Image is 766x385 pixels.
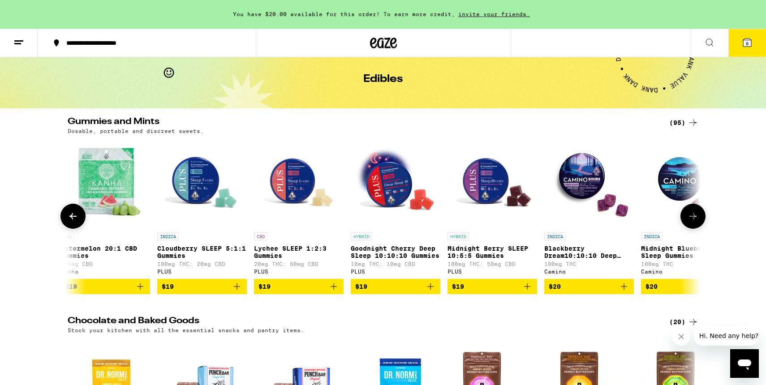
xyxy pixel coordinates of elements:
[641,232,663,240] p: INDICA
[351,138,440,228] img: PLUS - Goodnight Cherry Deep Sleep 10:10:10 Gummies
[351,261,440,267] p: 10mg THC: 10mg CBD
[646,283,658,290] span: $20
[448,261,537,267] p: 100mg THC: 50mg CBD
[254,138,344,279] a: Open page for Lychee SLEEP 1:2:3 Gummies from PLUS
[746,41,749,46] span: 6
[60,245,150,259] p: Watermelon 20:1 CBD Gummies
[254,261,344,267] p: 20mg THC: 60mg CBD
[60,261,150,267] p: 100mg CBD
[351,232,372,240] p: HYBRID
[641,279,731,294] button: Add to bag
[669,317,698,327] a: (20)
[68,327,304,333] p: Stock your kitchen with all the essential snacks and pantry items.
[60,232,74,240] p: CBD
[641,245,731,259] p: Midnight Blueberry 5:1 Sleep Gummies
[448,269,537,274] div: PLUS
[351,138,440,279] a: Open page for Goodnight Cherry Deep Sleep 10:10:10 Gummies from PLUS
[730,349,759,378] iframe: Button to launch messaging window
[728,29,766,57] button: 6
[68,317,654,327] h2: Chocolate and Baked Goods
[60,269,150,274] div: Kanha
[68,128,204,134] p: Dosable, portable and discreet sweets.
[641,138,731,279] a: Open page for Midnight Blueberry 5:1 Sleep Gummies from Camino
[455,11,533,17] span: invite your friends.
[157,261,247,267] p: 100mg THC: 20mg CBD
[157,279,247,294] button: Add to bag
[351,269,440,274] div: PLUS
[544,261,634,267] p: 100mg THC
[254,138,344,228] img: PLUS - Lychee SLEEP 1:2:3 Gummies
[549,283,561,290] span: $20
[448,279,537,294] button: Add to bag
[544,245,634,259] p: Blackberry Dream10:10:10 Deep Sleep Gummies
[544,279,634,294] button: Add to bag
[641,269,731,274] div: Camino
[452,283,464,290] span: $19
[254,232,267,240] p: CBD
[694,326,759,346] iframe: Message from company
[448,138,537,228] img: PLUS - Midnight Berry SLEEP 10:5:5 Gummies
[65,283,77,290] span: $19
[157,232,179,240] p: INDICA
[544,232,566,240] p: INDICA
[448,138,537,279] a: Open page for Midnight Berry SLEEP 10:5:5 Gummies from PLUS
[641,138,731,228] img: Camino - Midnight Blueberry 5:1 Sleep Gummies
[157,138,247,228] img: PLUS - Cloudberry SLEEP 5:1:1 Gummies
[157,138,247,279] a: Open page for Cloudberry SLEEP 5:1:1 Gummies from PLUS
[363,74,403,85] h1: Edibles
[544,138,634,228] img: Camino - Blackberry Dream10:10:10 Deep Sleep Gummies
[448,245,537,259] p: Midnight Berry SLEEP 10:5:5 Gummies
[258,283,271,290] span: $19
[157,269,247,274] div: PLUS
[68,117,654,128] h2: Gummies and Mints
[351,245,440,259] p: Goodnight Cherry Deep Sleep 10:10:10 Gummies
[544,269,634,274] div: Camino
[157,245,247,259] p: Cloudberry SLEEP 5:1:1 Gummies
[672,328,690,346] iframe: Close message
[254,269,344,274] div: PLUS
[233,11,455,17] span: You have $20.00 available for this order! To earn more credit,
[355,283,367,290] span: $19
[254,279,344,294] button: Add to bag
[60,138,150,228] img: Kanha - Watermelon 20:1 CBD Gummies
[544,138,634,279] a: Open page for Blackberry Dream10:10:10 Deep Sleep Gummies from Camino
[162,283,174,290] span: $19
[254,245,344,259] p: Lychee SLEEP 1:2:3 Gummies
[351,279,440,294] button: Add to bag
[60,279,150,294] button: Add to bag
[669,117,698,128] a: (95)
[60,138,150,279] a: Open page for Watermelon 20:1 CBD Gummies from Kanha
[448,232,469,240] p: HYBRID
[641,261,731,267] p: 100mg THC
